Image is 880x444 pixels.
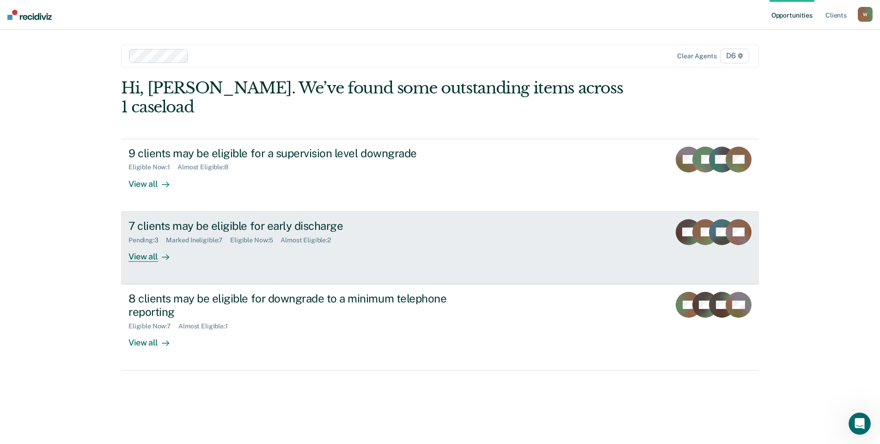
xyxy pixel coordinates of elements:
div: Hi, [PERSON_NAME]. We’ve found some outstanding items across 1 caseload [121,79,631,117]
div: Pending : 3 [128,236,166,244]
a: 7 clients may be eligible for early dischargePending:3Marked Ineligible:7Eligible Now:5Almost Eli... [121,212,759,284]
img: Recidiviz [7,10,52,20]
a: 8 clients may be eligible for downgrade to a minimum telephone reportingEligible Now:7Almost Elig... [121,284,759,370]
div: View all [128,171,180,189]
div: 8 clients may be eligible for downgrade to a minimum telephone reporting [128,292,453,319]
div: 9 clients may be eligible for a supervision level downgrade [128,147,453,160]
iframe: Intercom live chat [849,413,871,435]
div: Clear agents [677,52,716,60]
div: Almost Eligible : 1 [178,322,235,330]
div: Eligible Now : 5 [230,236,281,244]
span: D6 [720,49,749,63]
div: View all [128,330,180,348]
div: View all [128,244,180,262]
div: Marked Ineligible : 7 [166,236,230,244]
div: 7 clients may be eligible for early discharge [128,219,453,233]
div: Eligible Now : 1 [128,163,177,171]
a: 9 clients may be eligible for a supervision level downgradeEligible Now:1Almost Eligible:8View all [121,139,759,212]
div: Almost Eligible : 8 [177,163,236,171]
div: Eligible Now : 7 [128,322,178,330]
div: Almost Eligible : 2 [281,236,338,244]
button: W [858,7,873,22]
